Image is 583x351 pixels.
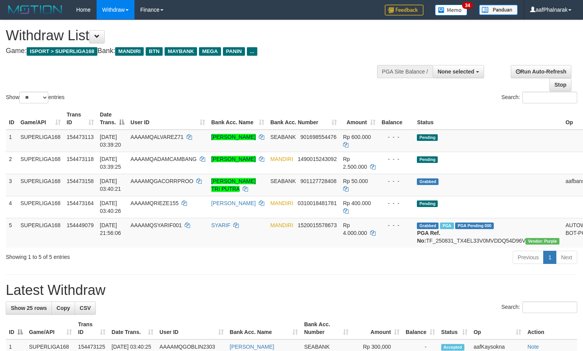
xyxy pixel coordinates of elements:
[6,174,17,196] td: 3
[549,78,571,91] a: Stop
[471,317,525,339] th: Op: activate to sort column ascending
[67,156,94,162] span: 154473118
[67,178,94,184] span: 154473158
[501,92,577,103] label: Search:
[109,317,156,339] th: Date Trans.: activate to sort column ascending
[455,223,494,229] span: PGA Pending
[223,47,245,56] span: PANIN
[6,218,17,248] td: 5
[6,28,381,43] h1: Withdraw List
[511,65,571,78] a: Run Auto-Refresh
[199,47,221,56] span: MEGA
[340,108,379,130] th: Amount: activate to sort column ascending
[343,178,368,184] span: Rp 50.000
[382,199,411,207] div: - - -
[525,238,559,245] span: Vendor URL: https://trx4.1velocity.biz
[267,108,340,130] th: Bank Acc. Number: activate to sort column ascending
[67,222,94,228] span: 154449079
[6,4,65,15] img: MOTION_logo.png
[440,223,454,229] span: Marked by aafchoeunmanni
[6,283,577,298] h1: Latest Withdraw
[211,134,256,140] a: [PERSON_NAME]
[382,155,411,163] div: - - -
[211,156,256,162] a: [PERSON_NAME]
[17,174,64,196] td: SUPERLIGA168
[6,317,26,339] th: ID: activate to sort column descending
[19,92,48,103] select: Showentries
[343,222,367,236] span: Rp 4.000.000
[524,317,577,339] th: Action
[297,222,337,228] span: Copy 1520015578673 to clipboard
[131,178,194,184] span: AAAAMQGACORRPROO
[6,250,237,261] div: Showing 1 to 5 of 5 entries
[27,47,97,56] span: ISPORT > SUPERLIGA168
[6,130,17,152] td: 1
[417,200,438,207] span: Pending
[297,200,337,206] span: Copy 0310018481781 to clipboard
[382,177,411,185] div: - - -
[435,5,467,15] img: Button%20Memo.svg
[17,218,64,248] td: SUPERLIGA168
[343,200,371,206] span: Rp 400.000
[100,178,121,192] span: [DATE] 03:40:21
[527,344,539,350] a: Note
[80,305,91,311] span: CSV
[513,251,544,264] a: Previous
[417,223,439,229] span: Grabbed
[382,133,411,141] div: - - -
[522,301,577,313] input: Search:
[414,108,562,130] th: Status
[270,178,296,184] span: SEABANK
[438,317,471,339] th: Status: activate to sort column ascending
[211,200,256,206] a: [PERSON_NAME]
[417,156,438,163] span: Pending
[414,218,562,248] td: TF_250831_TX4EL33V0MVDDQ54D96V
[211,178,256,192] a: [PERSON_NAME] TRI PUTRA
[479,5,518,15] img: panduan.png
[6,108,17,130] th: ID
[377,65,433,78] div: PGA Site Balance /
[352,317,403,339] th: Amount: activate to sort column ascending
[146,47,163,56] span: BTN
[270,156,293,162] span: MANDIRI
[26,317,75,339] th: Game/API: activate to sort column ascending
[131,200,179,206] span: AAAAMQRIEZE155
[343,156,367,170] span: Rp 2.500.000
[501,301,577,313] label: Search:
[131,134,184,140] span: AAAAMQALVAREZ71
[462,2,473,9] span: 34
[543,251,556,264] a: 1
[11,305,47,311] span: Show 25 rows
[56,305,70,311] span: Copy
[227,317,301,339] th: Bank Acc. Name: activate to sort column ascending
[211,222,231,228] a: SYARIF
[417,178,439,185] span: Grabbed
[100,200,121,214] span: [DATE] 03:40:26
[382,221,411,229] div: - - -
[67,200,94,206] span: 154473164
[64,108,97,130] th: Trans ID: activate to sort column ascending
[247,47,257,56] span: ...
[51,301,75,315] a: Copy
[156,317,227,339] th: User ID: activate to sort column ascending
[165,47,197,56] span: MAYBANK
[131,222,182,228] span: AAAAMQSYARIF001
[75,317,109,339] th: Trans ID: activate to sort column ascending
[6,47,381,55] h4: Game: Bank:
[6,92,65,103] label: Show entries
[300,134,336,140] span: Copy 901698554476 to clipboard
[75,301,96,315] a: CSV
[417,134,438,141] span: Pending
[556,251,577,264] a: Next
[304,344,330,350] span: SEABANK
[301,317,352,339] th: Bank Acc. Number: activate to sort column ascending
[343,134,371,140] span: Rp 600.000
[100,134,121,148] span: [DATE] 03:39:20
[208,108,267,130] th: Bank Acc. Name: activate to sort column ascending
[17,196,64,218] td: SUPERLIGA168
[379,108,414,130] th: Balance
[115,47,144,56] span: MANDIRI
[270,222,293,228] span: MANDIRI
[17,152,64,174] td: SUPERLIGA168
[270,134,296,140] span: SEABANK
